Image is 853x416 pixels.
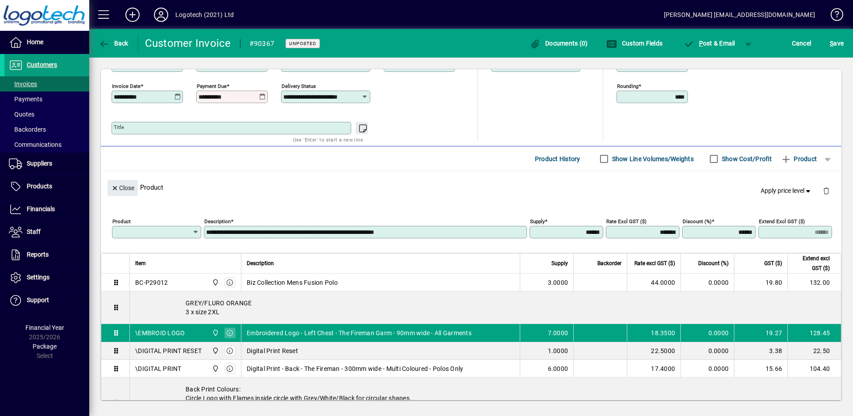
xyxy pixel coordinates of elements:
span: Settings [27,274,50,281]
td: 132.00 [787,274,841,291]
span: 7.0000 [548,329,568,337]
button: Close [108,180,138,196]
span: Payments [9,96,42,103]
div: 22.5000 [633,346,675,355]
mat-label: Invoice date [112,83,141,89]
a: Support [4,289,89,312]
button: Save [828,35,846,51]
button: Product [776,151,821,167]
span: Invoices [9,80,37,87]
span: Embroidered Logo - Left Chest - The Fireman Garm - 90mm wide - All Garments [247,329,472,337]
mat-label: Supply [530,218,545,225]
a: Suppliers [4,153,89,175]
span: Custom Fields [606,40,663,47]
button: Documents (0) [528,35,590,51]
mat-label: Payment due [197,83,227,89]
span: Central [210,278,220,287]
div: Product [101,171,841,204]
span: Supply [551,258,568,268]
mat-label: Description [204,218,231,225]
a: Quotes [4,107,89,122]
span: Close [111,181,134,196]
mat-label: Rate excl GST ($) [606,218,646,225]
button: Back [96,35,131,51]
label: Show Cost/Profit [720,154,772,163]
td: 0.0000 [680,274,734,291]
span: 3.0000 [548,278,568,287]
a: Communications [4,137,89,152]
span: Rate excl GST ($) [634,258,675,268]
button: Post & Email [679,35,740,51]
span: Cancel [792,36,812,50]
mat-label: Title [114,124,124,130]
span: Customers [27,61,57,68]
td: 0.0000 [680,324,734,342]
div: Customer Invoice [145,36,231,50]
div: GREY/FLURO ORANGE 3 x size 2XL [130,291,841,324]
button: Add [118,7,147,23]
label: Show Line Volumes/Weights [610,154,694,163]
span: Home [27,38,43,46]
span: Backorders [9,126,46,133]
span: Communications [9,141,62,148]
app-page-header-button: Delete [816,187,837,195]
span: Discount (%) [698,258,729,268]
span: Biz Collection Mens Fusion Polo [247,278,338,287]
td: 104.40 [787,360,841,378]
span: Suppliers [27,160,52,167]
mat-label: Discount (%) [683,218,712,225]
div: \DIGITAL PRINT [135,364,182,373]
span: Product History [535,152,580,166]
td: 22.50 [787,342,841,360]
span: Documents (0) [530,40,588,47]
span: Apply price level [761,186,812,196]
div: 18.3500 [633,329,675,337]
span: 1.0000 [548,346,568,355]
span: Financial Year [25,324,64,331]
span: Support [27,296,49,304]
div: #90367 [249,37,275,51]
div: Logotech (2021) Ltd [175,8,234,22]
td: 128.45 [787,324,841,342]
span: Extend excl GST ($) [793,254,830,273]
button: Product History [531,151,584,167]
a: Staff [4,221,89,243]
div: 17.4000 [633,364,675,373]
div: 44.0000 [633,278,675,287]
a: Reports [4,244,89,266]
td: 19.27 [734,324,787,342]
div: \EMBROID LOGO [135,329,185,337]
span: Reports [27,251,49,258]
td: 15.66 [734,360,787,378]
span: Digital Print - Back - The Fireman - 300mm wide - Multi Coloured - Polos Only [247,364,463,373]
mat-label: Product [112,218,131,225]
mat-hint: Use 'Enter' to start a new line [293,134,363,145]
button: Profile [147,7,175,23]
button: Apply price level [757,183,816,199]
td: 0.0000 [680,342,734,360]
span: Product [781,152,817,166]
span: Quotes [9,111,34,118]
span: Unposted [289,41,316,46]
span: 6.0000 [548,364,568,373]
a: Home [4,31,89,54]
span: Staff [27,228,41,235]
mat-label: Extend excl GST ($) [759,218,805,225]
td: 19.80 [734,274,787,291]
span: Central [210,346,220,356]
span: Package [33,343,57,350]
div: BC-P29012 [135,278,168,287]
mat-label: Delivery status [282,83,316,89]
a: Payments [4,92,89,107]
a: Backorders [4,122,89,137]
span: Products [27,183,52,190]
span: S [830,40,833,47]
span: ave [830,36,844,50]
mat-label: Rounding [617,83,638,89]
span: Financials [27,205,55,212]
span: ost & Email [683,40,735,47]
td: 0.0000 [680,360,734,378]
button: Delete [816,180,837,201]
span: Backorder [597,258,621,268]
app-page-header-button: Back [89,35,138,51]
